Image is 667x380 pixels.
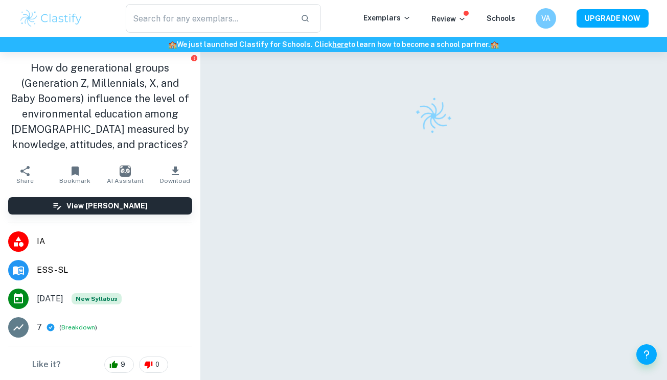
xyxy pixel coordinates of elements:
button: VA [536,8,556,29]
span: 🏫 [168,40,177,49]
p: Review [431,13,466,25]
button: Download [150,160,200,189]
img: Clastify logo [19,8,84,29]
span: 🏫 [490,40,499,49]
span: [DATE] [37,293,63,305]
div: Starting from the May 2026 session, the ESS IA requirements have changed. We created this exempla... [72,293,122,304]
a: here [332,40,348,49]
button: View [PERSON_NAME] [8,197,192,215]
h6: View [PERSON_NAME] [66,200,148,211]
h6: Like it? [32,359,61,371]
span: IA [37,235,192,248]
h6: We just launched Clastify for Schools. Click to learn how to become a school partner. [2,39,665,50]
span: Share [16,177,34,184]
span: 9 [115,360,131,370]
span: ESS - SL [37,264,192,276]
span: ( ) [59,323,97,332]
button: Breakdown [61,323,95,332]
span: 0 [150,360,165,370]
span: Download [160,177,190,184]
span: AI Assistant [107,177,144,184]
h1: How do generational groups (Generation Z, Millennials, X, and Baby Boomers) influence the level o... [8,60,192,152]
p: 7 [37,321,42,334]
img: AI Assistant [120,165,131,177]
img: Clastify logo [408,91,458,141]
span: New Syllabus [72,293,122,304]
span: Bookmark [59,177,90,184]
button: Bookmark [50,160,100,189]
button: Help and Feedback [636,344,657,365]
button: UPGRADE NOW [577,9,649,28]
h6: VA [540,13,551,24]
button: AI Assistant [100,160,150,189]
a: Schools [487,14,515,22]
p: Exemplars [363,12,411,23]
input: Search for any exemplars... [126,4,293,33]
button: Report issue [191,54,198,62]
